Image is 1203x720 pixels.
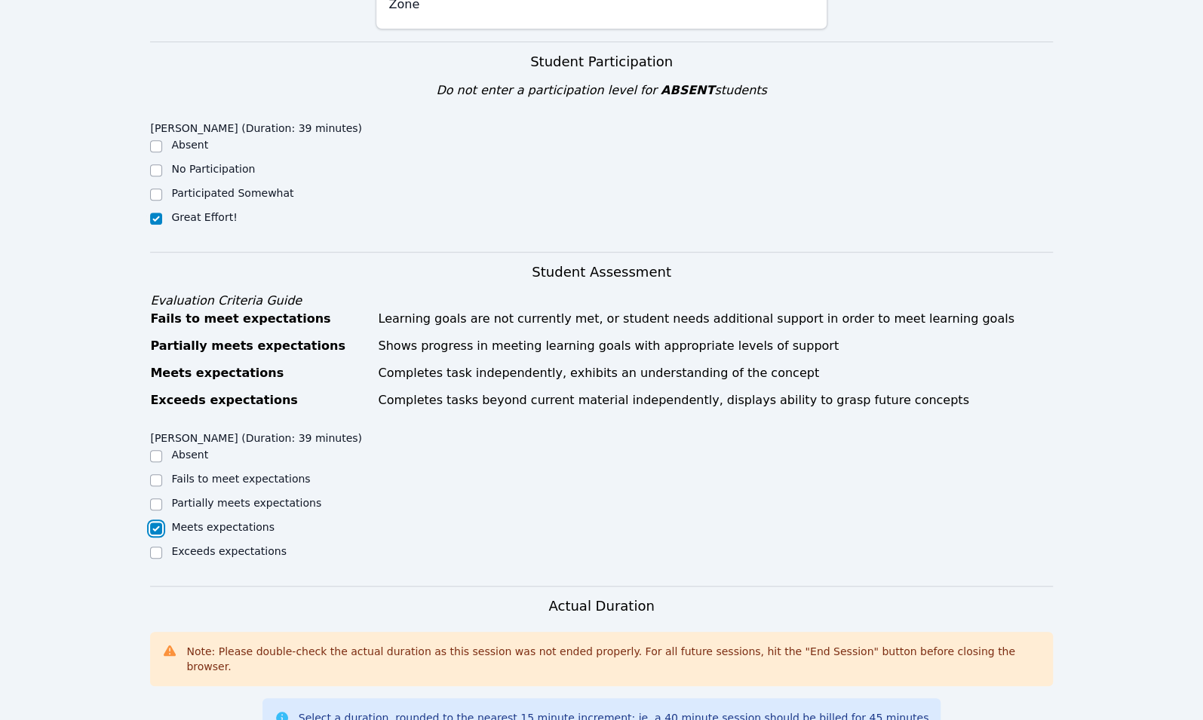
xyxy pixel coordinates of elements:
[171,449,208,461] label: Absent
[150,310,369,328] div: Fails to meet expectations
[378,391,1052,409] div: Completes tasks beyond current material independently, displays ability to grasp future concepts
[150,337,369,355] div: Partially meets expectations
[171,473,310,485] label: Fails to meet expectations
[171,497,321,509] label: Partially meets expectations
[661,83,714,97] span: ABSENT
[171,139,208,151] label: Absent
[171,211,237,223] label: Great Effort!
[150,51,1052,72] h3: Student Participation
[378,337,1052,355] div: Shows progress in meeting learning goals with appropriate levels of support
[171,521,275,533] label: Meets expectations
[150,115,362,137] legend: [PERSON_NAME] (Duration: 39 minutes)
[150,292,1052,310] div: Evaluation Criteria Guide
[150,81,1052,100] div: Do not enter a participation level for students
[171,163,255,175] label: No Participation
[378,364,1052,382] div: Completes task independently, exhibits an understanding of the concept
[150,391,369,409] div: Exceeds expectations
[548,596,654,617] h3: Actual Duration
[150,364,369,382] div: Meets expectations
[150,262,1052,283] h3: Student Assessment
[186,644,1040,674] div: Note: Please double-check the actual duration as this session was not ended properly. For all fut...
[378,310,1052,328] div: Learning goals are not currently met, or student needs additional support in order to meet learni...
[150,424,362,447] legend: [PERSON_NAME] (Duration: 39 minutes)
[171,187,293,199] label: Participated Somewhat
[171,545,286,557] label: Exceeds expectations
